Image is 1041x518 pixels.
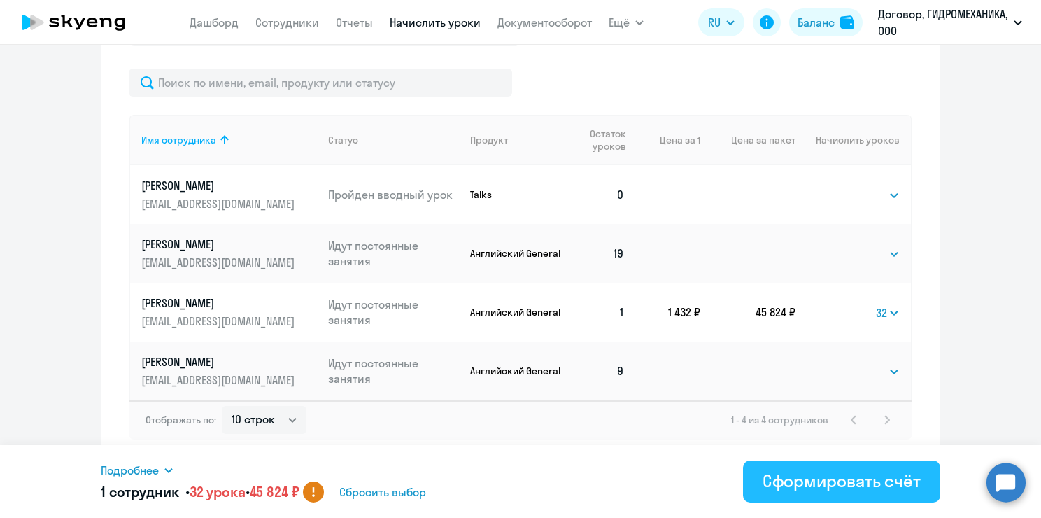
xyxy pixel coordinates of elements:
span: RU [708,14,721,31]
p: [EMAIL_ADDRESS][DOMAIN_NAME] [141,196,298,211]
button: Балансbalance [789,8,863,36]
p: Идут постоянные занятия [328,356,460,386]
div: Имя сотрудника [141,134,317,146]
a: Документооборот [497,15,592,29]
p: Talks [470,188,565,201]
span: 45 824 ₽ [250,483,299,500]
span: Сбросить выбор [339,484,426,500]
span: Остаток уроков [576,127,625,153]
a: [PERSON_NAME][EMAIL_ADDRESS][DOMAIN_NAME] [141,178,317,211]
input: Поиск по имени, email, продукту или статусу [129,69,512,97]
span: 32 урока [190,483,246,500]
div: Баланс [798,14,835,31]
a: Сотрудники [255,15,319,29]
button: Сформировать счёт [743,461,940,503]
button: Договор, ГИДРОМЕХАНИКА, ООО [871,6,1029,39]
td: 0 [565,165,636,224]
div: Остаток уроков [576,127,636,153]
td: 9 [565,342,636,400]
button: RU [698,8,744,36]
td: 1 [565,283,636,342]
p: Английский General [470,365,565,377]
div: Статус [328,134,460,146]
button: Ещё [609,8,644,36]
span: 1 - 4 из 4 сотрудников [731,414,828,426]
a: [PERSON_NAME][EMAIL_ADDRESS][DOMAIN_NAME] [141,354,317,388]
span: Подробнее [101,462,159,479]
div: Продукт [470,134,508,146]
td: 45 824 ₽ [700,283,795,342]
div: Имя сотрудника [141,134,216,146]
th: Начислить уроков [795,115,911,165]
p: [EMAIL_ADDRESS][DOMAIN_NAME] [141,255,298,270]
p: [PERSON_NAME] [141,295,298,311]
div: Статус [328,134,358,146]
a: [PERSON_NAME][EMAIL_ADDRESS][DOMAIN_NAME] [141,295,317,329]
a: [PERSON_NAME][EMAIL_ADDRESS][DOMAIN_NAME] [141,237,317,270]
p: Договор, ГИДРОМЕХАНИКА, ООО [878,6,1008,39]
p: [PERSON_NAME] [141,237,298,252]
p: Пройден вводный урок [328,187,460,202]
a: Отчеты [336,15,373,29]
p: Идут постоянные занятия [328,238,460,269]
a: Начислить уроки [390,15,481,29]
p: [EMAIL_ADDRESS][DOMAIN_NAME] [141,314,298,329]
span: Отображать по: [146,414,216,426]
p: Английский General [470,247,565,260]
td: 1 432 ₽ [636,283,700,342]
h5: 1 сотрудник • • [101,482,299,502]
p: [EMAIL_ADDRESS][DOMAIN_NAME] [141,372,298,388]
img: balance [840,15,854,29]
p: Идут постоянные занятия [328,297,460,328]
div: Продукт [470,134,565,146]
th: Цена за пакет [700,115,795,165]
span: Ещё [609,14,630,31]
th: Цена за 1 [636,115,700,165]
td: 19 [565,224,636,283]
p: [PERSON_NAME] [141,178,298,193]
p: Английский General [470,306,565,318]
p: [PERSON_NAME] [141,354,298,370]
div: Сформировать счёт [763,470,921,492]
a: Дашборд [190,15,239,29]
